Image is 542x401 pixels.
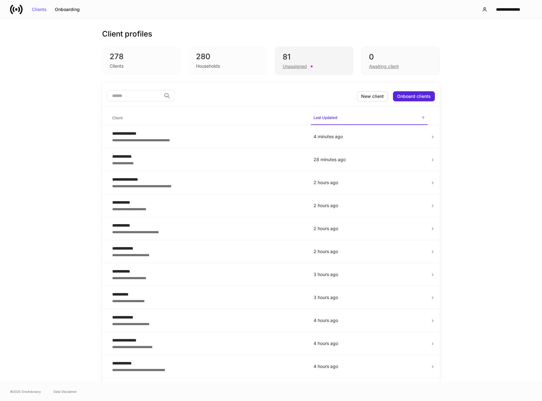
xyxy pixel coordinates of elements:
[51,4,84,14] button: Onboarding
[314,271,425,278] p: 3 hours ago
[112,115,123,121] h6: Client
[314,340,425,347] p: 4 hours ago
[314,317,425,324] p: 4 hours ago
[110,63,124,69] div: Clients
[369,52,432,62] div: 0
[110,52,173,62] div: 278
[369,63,399,70] div: Awaiting client
[314,294,425,301] p: 3 hours ago
[314,115,337,121] h6: Last Updated
[55,7,80,12] div: Onboarding
[314,248,425,255] p: 2 hours ago
[283,52,346,62] div: 81
[28,4,51,14] button: Clients
[314,133,425,140] p: 4 minutes ago
[311,111,428,125] span: Last Updated
[32,7,47,12] div: Clients
[275,47,354,75] div: 81Unassigned
[10,389,41,394] span: © 2025 OneAdvisory
[283,63,307,70] div: Unassigned
[196,63,220,69] div: Households
[196,52,260,62] div: 280
[314,225,425,232] p: 2 hours ago
[393,91,435,101] button: Onboard clients
[314,179,425,186] p: 2 hours ago
[361,47,440,75] div: 0Awaiting client
[361,94,384,99] div: New client
[314,363,425,370] p: 4 hours ago
[54,389,77,394] a: Data Disclaimer
[102,29,152,39] h3: Client profiles
[314,202,425,209] p: 2 hours ago
[110,112,306,125] span: Client
[357,91,388,101] button: New client
[314,156,425,163] p: 28 minutes ago
[397,94,431,99] div: Onboard clients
